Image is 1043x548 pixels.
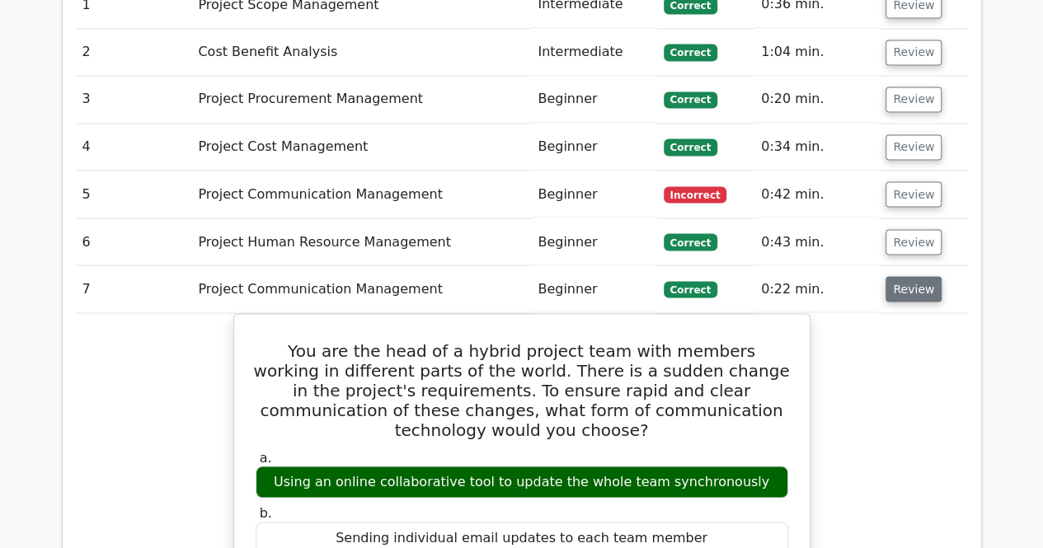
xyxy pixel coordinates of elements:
[886,229,942,255] button: Review
[191,124,531,171] td: Project Cost Management
[886,181,942,207] button: Review
[754,171,879,218] td: 0:42 min.
[886,40,942,65] button: Review
[254,340,790,439] h5: You are the head of a hybrid project team with members working in different parts of the world. T...
[664,186,727,203] span: Incorrect
[76,124,192,171] td: 4
[531,265,656,312] td: Beginner
[754,76,879,123] td: 0:20 min.
[191,171,531,218] td: Project Communication Management
[664,44,717,60] span: Correct
[76,265,192,312] td: 7
[754,124,879,171] td: 0:34 min.
[256,466,788,498] div: Using an online collaborative tool to update the whole team synchronously
[886,276,942,302] button: Review
[76,29,192,76] td: 2
[76,171,192,218] td: 5
[531,218,656,265] td: Beginner
[531,76,656,123] td: Beginner
[191,29,531,76] td: Cost Benefit Analysis
[191,218,531,265] td: Project Human Resource Management
[886,87,942,112] button: Review
[754,29,879,76] td: 1:04 min.
[531,29,656,76] td: Intermediate
[191,265,531,312] td: Project Communication Management
[664,138,717,155] span: Correct
[531,171,656,218] td: Beginner
[191,76,531,123] td: Project Procurement Management
[664,233,717,250] span: Correct
[886,134,942,160] button: Review
[754,218,879,265] td: 0:43 min.
[76,76,192,123] td: 3
[754,265,879,312] td: 0:22 min.
[664,281,717,297] span: Correct
[260,449,272,465] span: a.
[531,124,656,171] td: Beginner
[664,91,717,108] span: Correct
[76,218,192,265] td: 6
[260,504,272,520] span: b.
